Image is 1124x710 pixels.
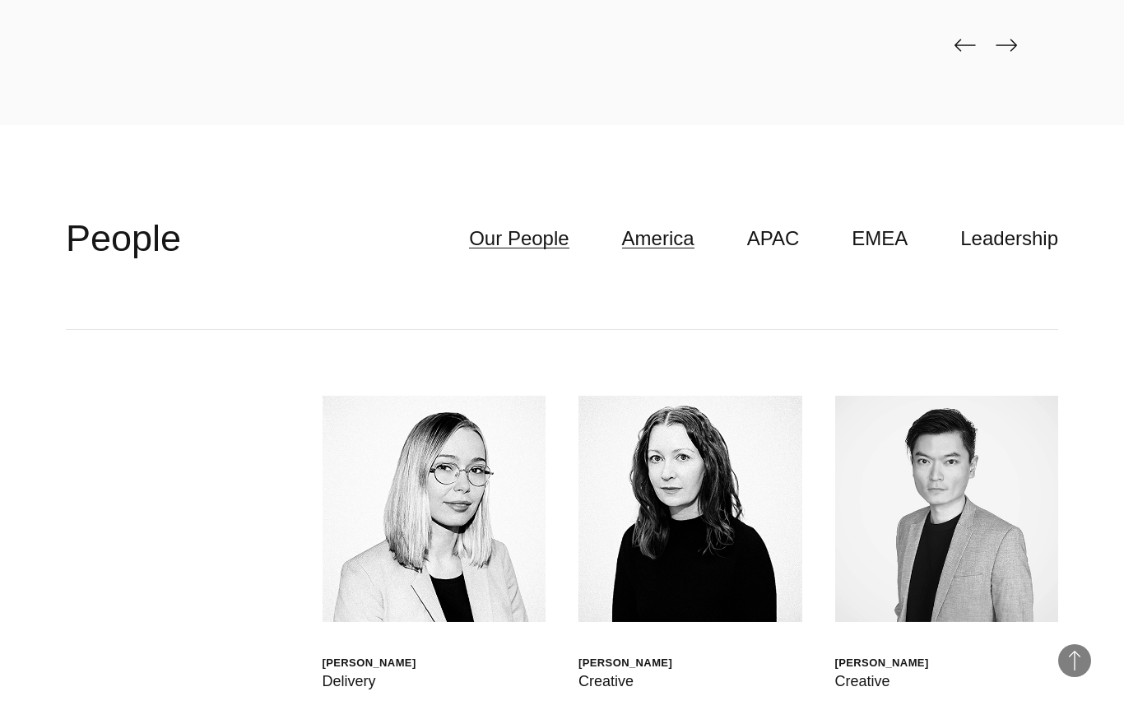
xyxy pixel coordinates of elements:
[747,223,800,254] a: APAC
[835,656,929,670] div: [PERSON_NAME]
[852,223,908,254] a: EMEA
[323,656,416,670] div: [PERSON_NAME]
[578,670,672,693] div: Creative
[835,396,1059,622] img: Daniel Ng
[578,396,802,622] img: Jen Higgins
[1058,644,1091,677] button: Back to Top
[469,223,569,254] a: Our People
[323,396,546,622] img: Walt Drkula
[996,39,1017,52] img: page-next-black.png
[578,656,672,670] div: [PERSON_NAME]
[66,214,181,263] h2: People
[835,670,929,693] div: Creative
[622,223,694,254] a: America
[954,39,976,52] img: page-back-black.png
[323,670,416,693] div: Delivery
[960,223,1058,254] a: Leadership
